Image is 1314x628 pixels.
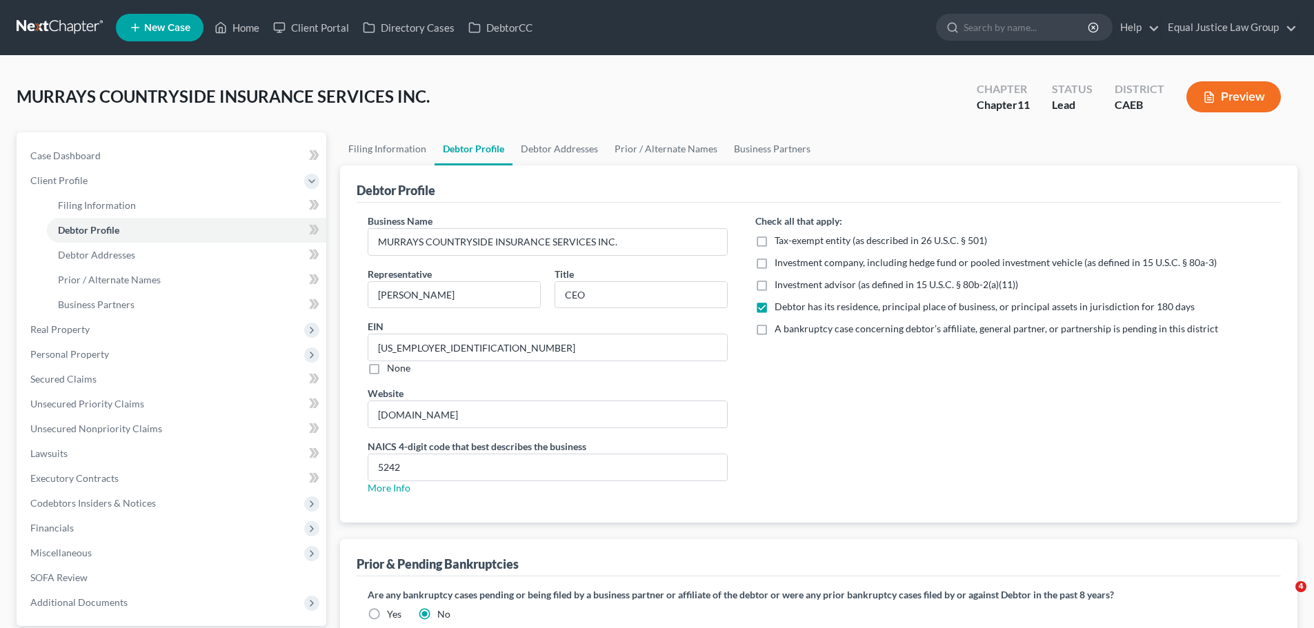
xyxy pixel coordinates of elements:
label: None [387,361,410,375]
iframe: Intercom live chat [1267,581,1300,614]
label: EIN [368,319,384,334]
label: Business Name [368,214,432,228]
span: Unsecured Nonpriority Claims [30,423,162,434]
a: Home [208,15,266,40]
label: Representative [368,267,432,281]
input: Enter representative... [368,282,540,308]
a: Debtor Profile [435,132,512,165]
label: No [437,607,450,621]
a: Filing Information [340,132,435,165]
label: NAICS 4-digit code that best describes the business [368,439,586,454]
input: Enter title... [555,282,727,308]
div: CAEB [1115,97,1164,113]
label: Are any bankruptcy cases pending or being filed by a business partner or affiliate of the debtor ... [368,587,1270,602]
a: Unsecured Nonpriority Claims [19,416,326,441]
span: Unsecured Priority Claims [30,398,144,409]
span: Client Profile [30,174,88,186]
span: 11 [1017,98,1030,111]
span: Filing Information [58,199,136,211]
span: Tax-exempt entity (as described in 26 U.S.C. § 501) [775,234,987,246]
div: Chapter [977,81,1030,97]
span: Miscellaneous [30,547,92,558]
input: Search by name... [964,14,1090,40]
div: Lead [1052,97,1093,113]
a: Debtor Addresses [47,243,326,267]
span: Debtor has its residence, principal place of business, or principal assets in jurisdiction for 18... [775,301,1195,312]
span: SOFA Review [30,571,88,583]
span: Investment advisor (as defined in 15 U.S.C. § 80b-2(a)(11)) [775,278,1018,290]
a: SOFA Review [19,565,326,590]
span: Debtor Profile [58,224,119,236]
div: District [1115,81,1164,97]
a: Secured Claims [19,367,326,392]
a: Business Partners [47,292,326,317]
a: Lawsuits [19,441,326,466]
span: Financials [30,522,74,534]
span: Secured Claims [30,373,97,385]
a: More Info [368,482,410,494]
a: Client Portal [266,15,356,40]
span: Additional Documents [30,596,128,608]
a: Equal Justice Law Group [1161,15,1297,40]
span: Real Property [30,323,90,335]
button: Preview [1186,81,1281,112]
a: Directory Cases [356,15,461,40]
label: Title [555,267,574,281]
span: MURRAYS COUNTRYSIDE INSURANCE SERVICES INC. [17,86,430,106]
a: Case Dashboard [19,143,326,168]
span: Investment company, including hedge fund or pooled investment vehicle (as defined in 15 U.S.C. § ... [775,256,1217,268]
div: Debtor Profile [357,182,435,199]
span: 4 [1295,581,1306,592]
label: Check all that apply: [755,214,842,228]
span: Case Dashboard [30,150,101,161]
div: Prior & Pending Bankruptcies [357,556,519,572]
div: Status [1052,81,1093,97]
span: Executory Contracts [30,472,119,484]
label: Website [368,386,404,401]
a: Debtor Profile [47,218,326,243]
a: Prior / Alternate Names [606,132,726,165]
a: Unsecured Priority Claims [19,392,326,416]
input: XXXX [368,454,727,480]
span: Codebtors Insiders & Notices [30,497,156,509]
span: Personal Property [30,348,109,360]
a: Help [1113,15,1159,40]
label: Yes [387,607,401,621]
a: Prior / Alternate Names [47,267,326,292]
span: Debtor Addresses [58,249,135,261]
input: Enter name... [368,229,727,255]
span: A bankruptcy case concerning debtor’s affiliate, general partner, or partnership is pending in th... [775,323,1218,334]
a: DebtorCC [461,15,539,40]
span: New Case [144,23,190,33]
a: Executory Contracts [19,466,326,491]
span: Business Partners [58,298,135,310]
span: Lawsuits [30,447,68,459]
input: -- [368,401,727,427]
span: Prior / Alternate Names [58,274,161,285]
a: Filing Information [47,193,326,218]
a: Debtor Addresses [512,132,606,165]
a: Business Partners [726,132,819,165]
div: Chapter [977,97,1030,113]
input: -- [368,334,727,361]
